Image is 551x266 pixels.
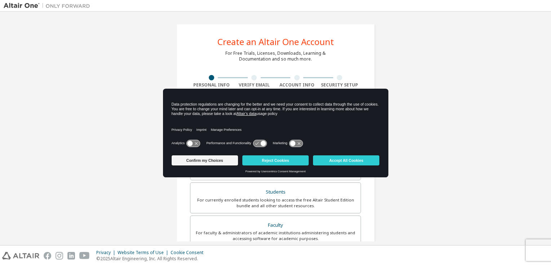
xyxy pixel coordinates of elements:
[195,230,356,241] div: For faculty & administrators of academic institutions administering students and accessing softwa...
[195,187,356,197] div: Students
[171,250,208,256] div: Cookie Consent
[96,250,118,256] div: Privacy
[44,252,51,260] img: facebook.svg
[318,82,361,88] div: Security Setup
[67,252,75,260] img: linkedin.svg
[225,50,326,62] div: For Free Trials, Licenses, Downloads, Learning & Documentation and so much more.
[4,2,94,9] img: Altair One
[217,37,334,46] div: Create an Altair One Account
[275,82,318,88] div: Account Info
[2,252,39,260] img: altair_logo.svg
[233,82,276,88] div: Verify Email
[118,250,171,256] div: Website Terms of Use
[195,197,356,209] div: For currently enrolled students looking to access the free Altair Student Edition bundle and all ...
[190,82,233,88] div: Personal Info
[79,252,90,260] img: youtube.svg
[56,252,63,260] img: instagram.svg
[195,220,356,230] div: Faculty
[96,256,208,262] p: © 2025 Altair Engineering, Inc. All Rights Reserved.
